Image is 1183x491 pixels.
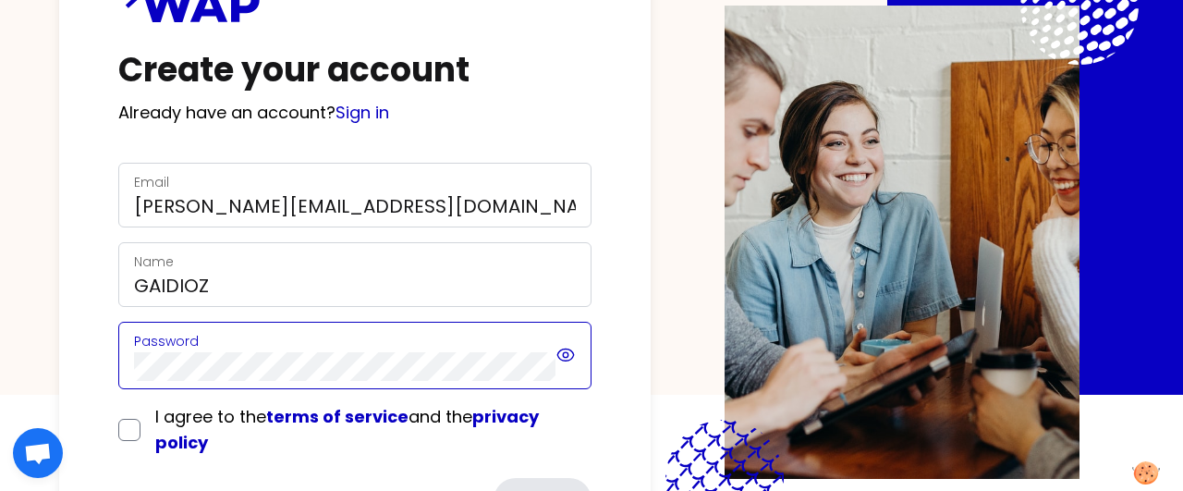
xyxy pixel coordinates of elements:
img: Description [725,6,1079,479]
span: I agree to the and the [155,405,539,454]
label: Password [134,332,199,350]
p: Already have an account? [118,100,591,126]
div: Open chat [13,428,63,478]
a: terms of service [266,405,409,428]
label: Email [134,173,169,191]
h1: Create your account [118,52,591,89]
a: Sign in [335,101,389,124]
label: Name [134,252,174,271]
a: privacy policy [155,405,539,454]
